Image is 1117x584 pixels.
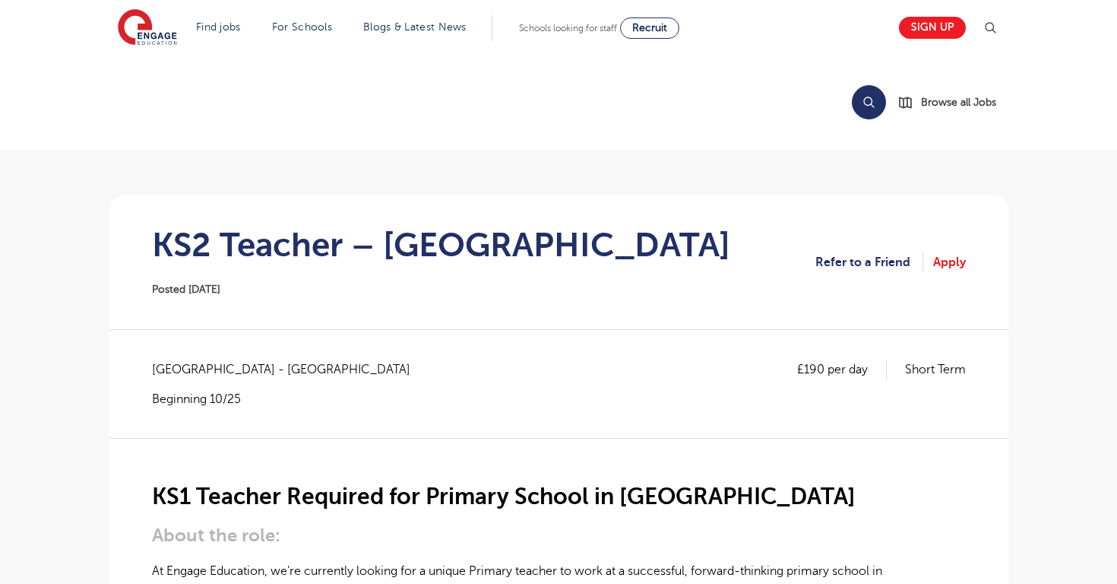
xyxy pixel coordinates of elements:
a: Refer to a Friend [815,252,923,272]
span: Recruit [632,22,667,33]
img: Engage Education [118,9,177,47]
a: Recruit [620,17,679,39]
strong: About the role: [152,525,280,546]
span: Posted [DATE] [152,284,220,295]
h1: KS2 Teacher – [GEOGRAPHIC_DATA] [152,226,730,264]
a: Sign up [899,17,966,39]
a: For Schools [272,21,332,33]
span: Browse all Jobs [921,94,996,111]
a: Find jobs [196,21,241,33]
p: Beginning 10/25 [152,391,426,408]
h2: KS1 Teacher Required for Primary School in [GEOGRAPHIC_DATA] [152,484,966,509]
span: Schools looking for staff [519,23,617,33]
button: Search [852,85,886,119]
a: Browse all Jobs [898,94,1008,111]
p: £190 per day [797,360,887,379]
span: [GEOGRAPHIC_DATA] - [GEOGRAPHIC_DATA] [152,360,426,379]
a: Apply [933,252,966,272]
a: Blogs & Latest News [363,21,467,33]
p: Short Term [905,360,966,379]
